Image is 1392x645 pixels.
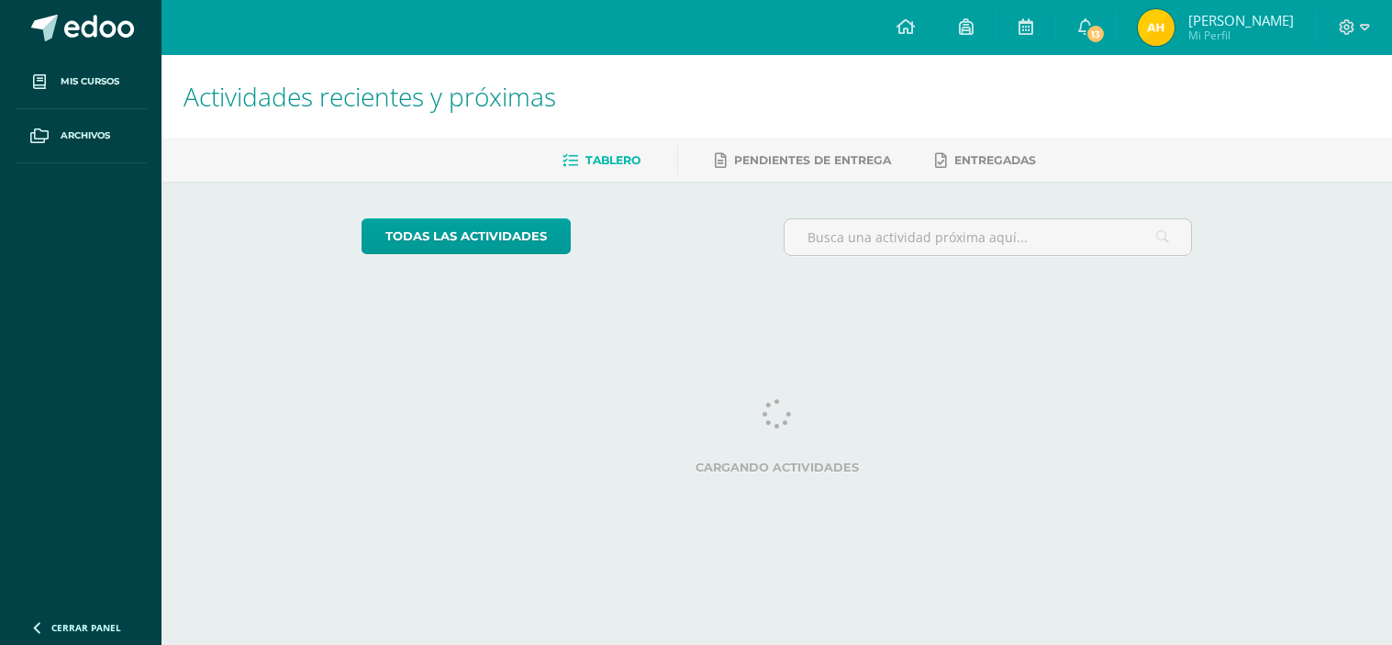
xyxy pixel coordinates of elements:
span: Tablero [585,153,640,167]
span: [PERSON_NAME] [1188,11,1294,29]
a: Mis cursos [15,55,147,109]
span: Mis cursos [61,74,119,89]
a: Tablero [562,146,640,175]
a: Entregadas [935,146,1036,175]
a: Archivos [15,109,147,163]
img: 632a55cd0d80cdd2373a55a0422c9186.png [1138,9,1175,46]
a: Pendientes de entrega [715,146,891,175]
span: Mi Perfil [1188,28,1294,43]
a: todas las Actividades [362,218,571,254]
input: Busca una actividad próxima aquí... [785,219,1191,255]
span: Pendientes de entrega [734,153,891,167]
span: Archivos [61,128,110,143]
span: Entregadas [954,153,1036,167]
span: Cerrar panel [51,621,121,634]
span: 13 [1086,24,1106,44]
label: Cargando actividades [362,461,1192,474]
span: Actividades recientes y próximas [184,79,556,114]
